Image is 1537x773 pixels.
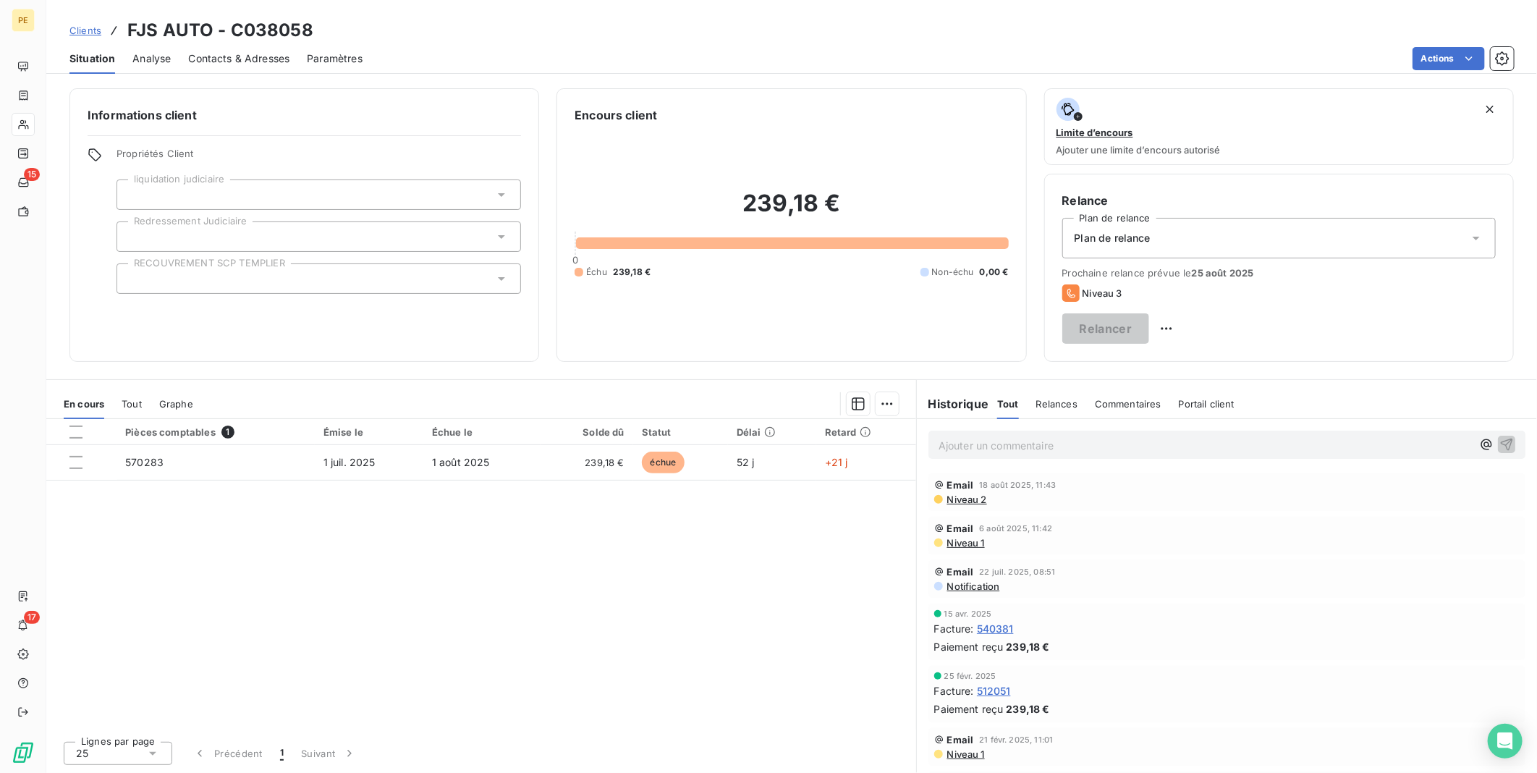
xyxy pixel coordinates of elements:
div: Délai [737,426,808,438]
div: Retard [825,426,907,438]
span: 15 [24,168,40,181]
span: Commentaires [1095,398,1161,410]
div: Émise le [323,426,415,438]
div: Pièces comptables [125,426,306,439]
span: Situation [69,51,115,66]
div: PE [12,9,35,32]
span: Email [947,523,974,534]
span: Facture : [934,621,974,636]
span: Niveau 2 [946,494,987,505]
span: 17 [24,611,40,624]
span: Paramètres [307,51,363,66]
span: 25 févr. 2025 [944,672,996,680]
span: 21 févr. 2025, 11:01 [979,735,1053,744]
span: 25 [76,746,88,761]
a: Clients [69,23,101,38]
img: Logo LeanPay [12,741,35,764]
span: Relances [1036,398,1077,410]
span: 1 [221,426,234,439]
span: Email [947,734,974,745]
span: Notification [946,580,1000,592]
span: 239,18 € [549,455,624,470]
h2: 239,18 € [575,189,1008,232]
span: Limite d’encours [1057,127,1133,138]
span: 25 août 2025 [1192,267,1254,279]
span: échue [642,452,685,473]
span: 512051 [977,683,1011,698]
span: 22 juil. 2025, 08:51 [979,567,1055,576]
span: Niveau 3 [1083,287,1122,299]
span: Paiement reçu [934,701,1004,717]
span: 52 j [737,456,755,468]
span: 1 août 2025 [432,456,490,468]
input: Ajouter une valeur [129,272,140,285]
span: Ajouter une limite d’encours autorisé [1057,144,1221,156]
input: Ajouter une valeur [129,230,140,243]
div: Open Intercom Messenger [1488,724,1523,759]
span: Propriétés Client [117,148,521,168]
span: Email [947,479,974,491]
span: Facture : [934,683,974,698]
span: 239,18 € [613,266,651,279]
span: 570283 [125,456,164,468]
button: Relancer [1062,313,1150,344]
span: 15 avr. 2025 [944,609,992,618]
span: Email [947,566,974,578]
a: 15 [12,171,34,194]
h6: Informations client [88,106,521,124]
span: 239,18 € [1007,639,1050,654]
span: 0,00 € [980,266,1009,279]
h3: FJS AUTO - C038058 [127,17,313,43]
h6: Encours client [575,106,657,124]
span: 540381 [977,621,1014,636]
span: Portail client [1179,398,1235,410]
span: En cours [64,398,104,410]
span: 1 [280,746,284,761]
button: 1 [271,738,292,769]
div: Solde dû [549,426,624,438]
span: Analyse [132,51,171,66]
div: Statut [642,426,719,438]
span: Tout [122,398,142,410]
span: 0 [572,254,578,266]
span: Tout [997,398,1019,410]
button: Actions [1413,47,1485,70]
span: Graphe [159,398,193,410]
h6: Relance [1062,192,1496,209]
button: Suivant [292,738,365,769]
span: 6 août 2025, 11:42 [979,524,1052,533]
div: Échue le [432,426,532,438]
span: Non-échu [932,266,974,279]
span: Plan de relance [1075,231,1151,245]
button: Limite d’encoursAjouter une limite d’encours autorisé [1044,88,1514,165]
h6: Historique [917,395,989,413]
input: Ajouter une valeur [129,188,140,201]
span: Paiement reçu [934,639,1004,654]
span: Contacts & Adresses [188,51,289,66]
span: 239,18 € [1007,701,1050,717]
button: Précédent [184,738,271,769]
span: Clients [69,25,101,36]
span: Échu [586,266,607,279]
span: 1 juil. 2025 [323,456,376,468]
span: Niveau 1 [946,537,985,549]
span: 18 août 2025, 11:43 [979,481,1056,489]
span: Prochaine relance prévue le [1062,267,1496,279]
span: Niveau 1 [946,748,985,760]
span: +21 j [825,456,848,468]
